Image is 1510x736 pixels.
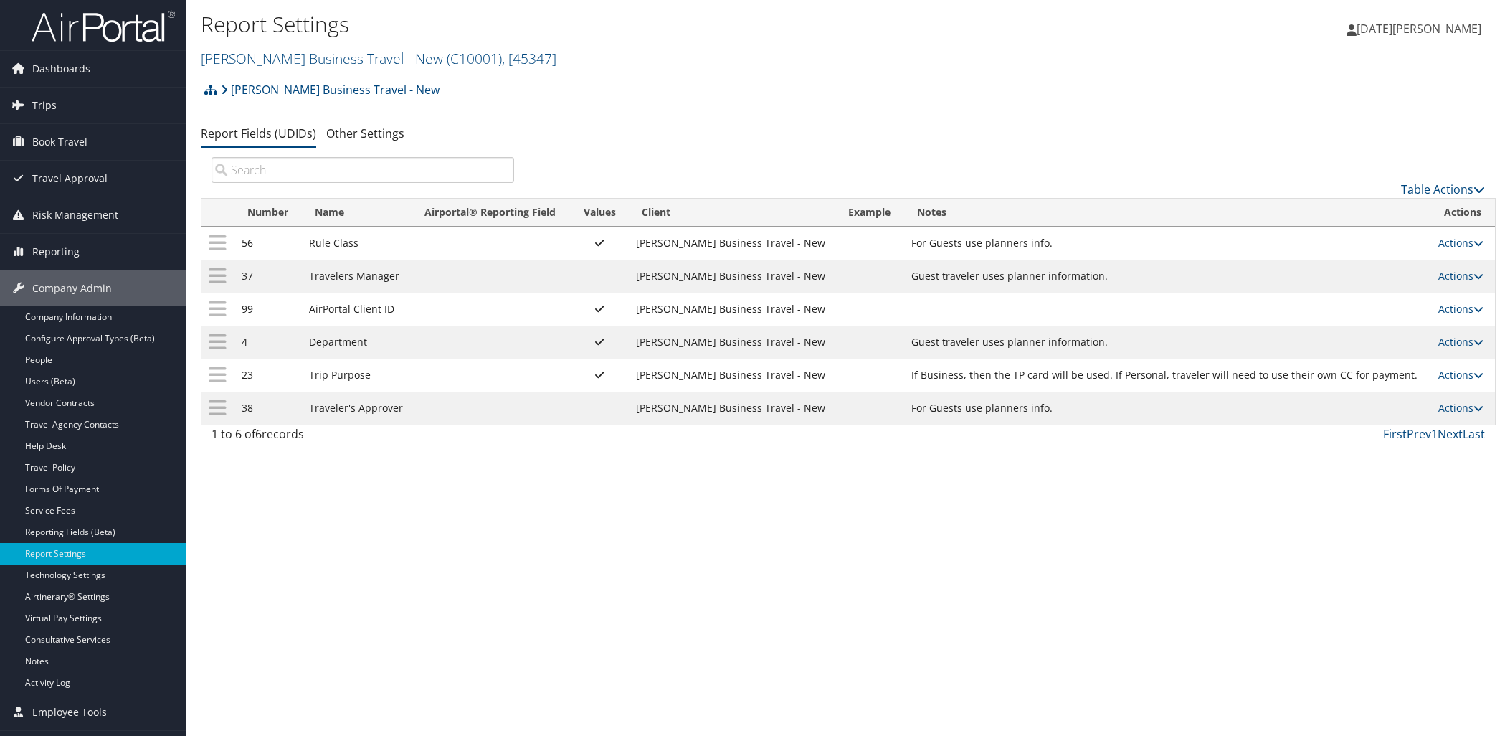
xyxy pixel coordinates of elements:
a: Actions [1438,302,1483,316]
th: Actions [1431,199,1495,227]
a: Other Settings [326,126,404,141]
span: Dashboards [32,51,90,87]
td: Guest traveler uses planner information. [904,260,1431,293]
td: Travelers Manager [302,260,412,293]
a: Actions [1438,335,1483,349]
a: Report Fields (UDIDs) [201,126,316,141]
th: Values [570,199,629,227]
span: Book Travel [32,124,87,160]
td: 56 [234,227,302,260]
span: Travel Approval [32,161,108,197]
td: 99 [234,293,302,326]
th: Client [629,199,835,227]
a: Next [1438,426,1463,442]
a: First [1383,426,1407,442]
td: For Guests use planners info. [904,227,1431,260]
td: AirPortal Client ID [302,293,412,326]
td: 37 [234,260,302,293]
a: [PERSON_NAME] Business Travel - New [221,75,440,104]
td: If Business, then the TP card will be used. If Personal, traveler will need to use their own CC f... [904,359,1431,392]
a: [DATE][PERSON_NAME] [1347,7,1496,50]
td: 23 [234,359,302,392]
td: Guest traveler uses planner information. [904,326,1431,359]
a: [PERSON_NAME] Business Travel - New [201,49,556,68]
th: Airportal&reg; Reporting Field [412,199,571,227]
span: , [ 45347 ] [502,49,556,68]
span: Reporting [32,234,80,270]
a: Table Actions [1401,181,1485,197]
img: airportal-logo.png [32,9,175,43]
th: Number [234,199,302,227]
th: Example [835,199,904,227]
td: [PERSON_NAME] Business Travel - New [629,293,835,326]
span: 6 [255,426,262,442]
h1: Report Settings [201,9,1064,39]
td: 38 [234,392,302,425]
a: Actions [1438,401,1483,415]
span: Company Admin [32,270,112,306]
a: 1 [1431,426,1438,442]
td: [PERSON_NAME] Business Travel - New [629,227,835,260]
th: : activate to sort column descending [201,199,234,227]
td: [PERSON_NAME] Business Travel - New [629,359,835,392]
a: Prev [1407,426,1431,442]
td: Department [302,326,412,359]
td: [PERSON_NAME] Business Travel - New [629,326,835,359]
td: Traveler's Approver [302,392,412,425]
a: Actions [1438,269,1483,283]
th: Name [302,199,412,227]
td: Rule Class [302,227,412,260]
a: Actions [1438,236,1483,250]
a: Last [1463,426,1485,442]
span: Trips [32,88,57,123]
span: Employee Tools [32,694,107,730]
td: Trip Purpose [302,359,412,392]
span: Risk Management [32,197,118,233]
td: [PERSON_NAME] Business Travel - New [629,392,835,425]
span: ( C10001 ) [447,49,502,68]
div: 1 to 6 of records [212,425,514,450]
td: [PERSON_NAME] Business Travel - New [629,260,835,293]
td: For Guests use planners info. [904,392,1431,425]
input: Search [212,157,514,183]
a: Actions [1438,368,1483,382]
td: 4 [234,326,302,359]
th: Notes [904,199,1431,227]
span: [DATE][PERSON_NAME] [1357,21,1481,37]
